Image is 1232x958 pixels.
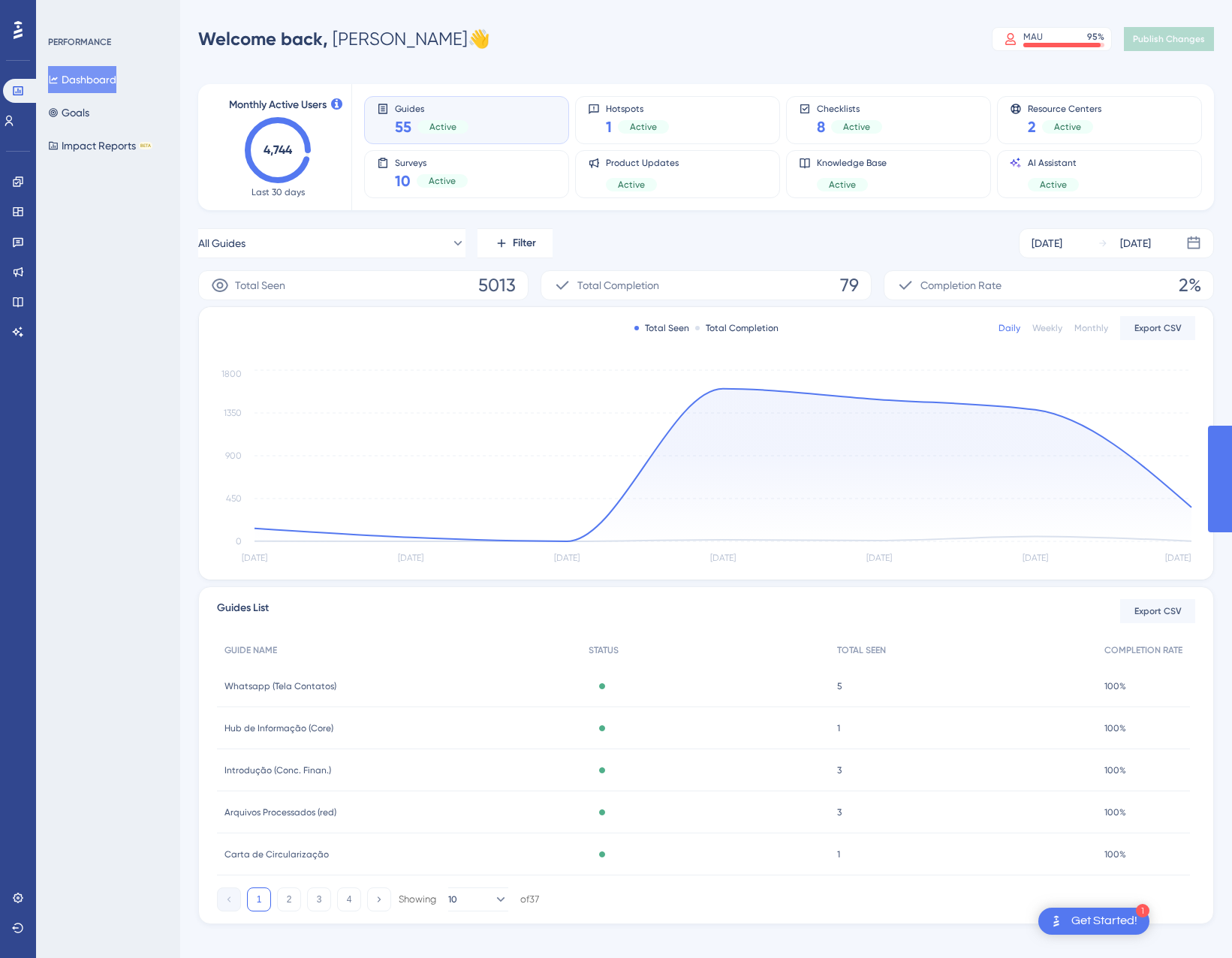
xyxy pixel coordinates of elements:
[139,142,152,149] div: BETA
[398,553,423,563] tspan: [DATE]
[630,121,657,133] span: Active
[1023,553,1048,563] tspan: [DATE]
[224,680,336,692] span: Whatsapp (Tela Contatos)
[448,887,508,911] button: 10
[866,553,892,563] tspan: [DATE]
[1165,553,1191,563] tspan: [DATE]
[1104,806,1126,818] span: 100%
[817,157,887,169] span: Knowledge Base
[817,116,825,137] span: 8
[1120,599,1195,623] button: Export CSV
[1032,322,1062,334] div: Weekly
[429,175,456,187] span: Active
[1047,912,1065,930] img: launcher-image-alternative-text
[1104,722,1126,734] span: 100%
[710,553,736,563] tspan: [DATE]
[478,273,516,297] span: 5013
[999,322,1020,334] div: Daily
[513,234,536,252] span: Filter
[395,157,468,167] span: Surveys
[1028,157,1079,169] span: AI Assistant
[235,276,285,294] span: Total Seen
[606,116,612,137] span: 1
[634,322,689,334] div: Total Seen
[221,369,242,379] tspan: 1800
[1120,234,1151,252] div: [DATE]
[1071,913,1137,929] div: Get Started!
[224,848,329,860] span: Carta de Circularização
[399,893,436,906] div: Showing
[429,121,456,133] span: Active
[837,806,842,818] span: 3
[224,764,331,776] span: Introdução (Conc. Finan.)
[589,644,619,656] span: STATUS
[229,96,327,114] span: Monthly Active Users
[224,408,242,418] tspan: 1350
[198,28,328,50] span: Welcome back,
[448,893,457,905] span: 10
[695,322,779,334] div: Total Completion
[840,273,859,297] span: 79
[577,276,659,294] span: Total Completion
[198,234,245,252] span: All Guides
[520,893,539,906] div: of 37
[252,186,305,198] span: Last 30 days
[1032,234,1062,252] div: [DATE]
[817,103,882,113] span: Checklists
[1038,908,1149,935] div: Open Get Started! checklist, remaining modules: 1
[837,722,840,734] span: 1
[1104,680,1126,692] span: 100%
[1040,179,1067,191] span: Active
[48,132,152,159] button: Impact ReportsBETA
[1028,103,1101,113] span: Resource Centers
[837,764,842,776] span: 3
[837,848,840,860] span: 1
[1104,764,1126,776] span: 100%
[277,887,301,911] button: 2
[1023,31,1043,43] div: MAU
[226,493,242,504] tspan: 450
[1074,322,1108,334] div: Monthly
[224,722,333,734] span: Hub de Informação (Core)
[1179,273,1201,297] span: 2%
[1124,27,1214,51] button: Publish Changes
[224,806,336,818] span: Arquivos Processados (red)
[1104,644,1182,656] span: COMPLETION RATE
[307,887,331,911] button: 3
[843,121,870,133] span: Active
[837,680,842,692] span: 5
[225,450,242,461] tspan: 900
[247,887,271,911] button: 1
[1169,899,1214,944] iframe: UserGuiding AI Assistant Launcher
[48,99,89,126] button: Goals
[1028,116,1036,137] span: 2
[477,228,553,258] button: Filter
[1120,316,1195,340] button: Export CSV
[242,553,267,563] tspan: [DATE]
[554,553,580,563] tspan: [DATE]
[48,36,111,48] div: PERFORMANCE
[606,103,669,113] span: Hotspots
[198,228,465,258] button: All Guides
[1054,121,1081,133] span: Active
[236,536,242,547] tspan: 0
[920,276,1002,294] span: Completion Rate
[1134,605,1182,617] span: Export CSV
[1087,31,1104,43] div: 95 %
[829,179,856,191] span: Active
[395,170,411,191] span: 10
[198,27,490,51] div: [PERSON_NAME] 👋
[395,116,411,137] span: 55
[837,644,886,656] span: TOTAL SEEN
[1104,848,1126,860] span: 100%
[606,157,679,169] span: Product Updates
[217,599,269,623] span: Guides List
[1134,322,1182,334] span: Export CSV
[1136,904,1149,917] div: 1
[1133,33,1205,45] span: Publish Changes
[224,644,277,656] span: GUIDE NAME
[618,179,645,191] span: Active
[337,887,361,911] button: 4
[48,66,116,93] button: Dashboard
[264,143,293,157] text: 4,744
